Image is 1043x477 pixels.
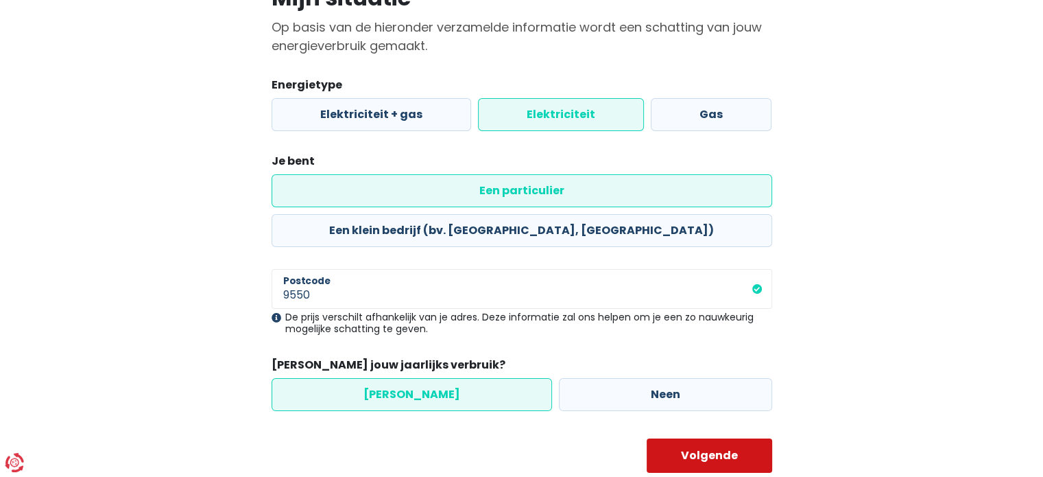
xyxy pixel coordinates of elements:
[272,312,772,335] div: De prijs verschilt afhankelijk van je adres. Deze informatie zal ons helpen om je een zo nauwkeur...
[647,439,772,473] button: Volgende
[272,174,772,207] label: Een particulier
[559,378,772,411] label: Neen
[272,98,471,131] label: Elektriciteit + gas
[272,153,772,174] legend: Je bent
[272,357,772,378] legend: [PERSON_NAME] jouw jaarlijks verbruik?
[651,98,771,131] label: Gas
[272,77,772,98] legend: Energietype
[478,98,644,131] label: Elektriciteit
[272,269,772,309] input: 1000
[272,378,552,411] label: [PERSON_NAME]
[272,18,772,55] p: Op basis van de hieronder verzamelde informatie wordt een schatting van jouw energieverbruik gema...
[272,214,772,247] label: Een klein bedrijf (bv. [GEOGRAPHIC_DATA], [GEOGRAPHIC_DATA])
